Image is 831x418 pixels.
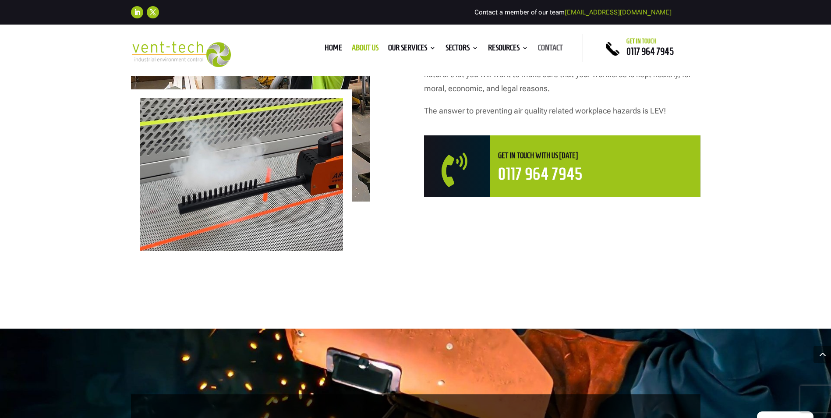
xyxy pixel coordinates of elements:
[352,45,378,54] a: About us
[626,38,657,45] span: Get in touch
[325,45,342,54] a: Home
[498,165,583,183] a: 0117 964 7945
[474,8,672,16] span: Contact a member of our team
[565,8,672,16] a: [EMAIL_ADDRESS][DOMAIN_NAME]
[131,6,143,18] a: Follow on LinkedIn
[538,45,563,54] a: Contact
[147,6,159,18] a: Follow on X
[498,151,578,160] span: Get in touch with us [DATE]
[388,45,436,54] a: Our Services
[140,98,343,251] img: Commissioning-2-scaled
[626,46,674,57] a: 0117 964 7945
[488,45,528,54] a: Resources
[424,104,700,118] p: The answer to preventing air quality related workplace hazards is LEV!
[131,41,231,67] img: 2023-09-27T08_35_16.549ZVENT-TECH---Clear-background
[442,153,492,187] span: 
[446,45,478,54] a: Sectors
